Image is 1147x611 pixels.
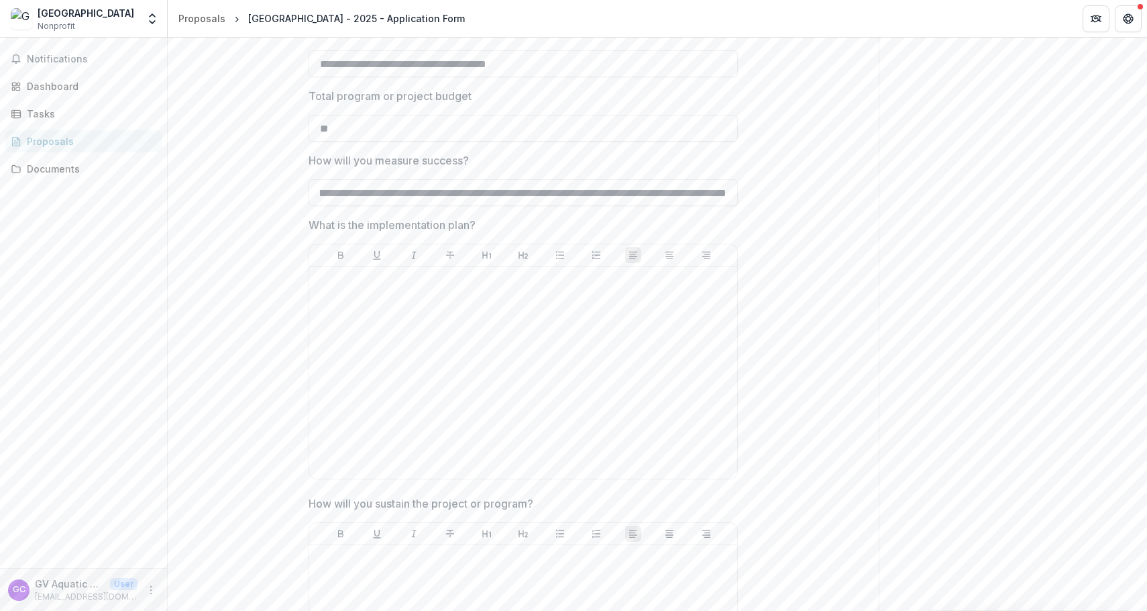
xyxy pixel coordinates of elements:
button: More [143,582,159,598]
button: Align Right [698,526,714,542]
button: Italicize [406,526,422,542]
button: Bullet List [552,526,568,542]
nav: breadcrumb [173,9,470,28]
button: Heading 1 [479,526,495,542]
button: Open entity switcher [143,5,162,32]
button: Heading 2 [515,526,531,542]
a: Tasks [5,103,162,125]
button: Get Help [1115,5,1142,32]
div: GV Aquatic Center [13,585,25,594]
button: Underline [369,247,385,263]
button: Bold [333,526,349,542]
p: [EMAIL_ADDRESS][DOMAIN_NAME] [35,591,138,603]
button: Align Center [661,526,677,542]
button: Align Center [661,247,677,263]
button: Heading 1 [479,247,495,263]
button: Bold [333,247,349,263]
div: [GEOGRAPHIC_DATA] [38,6,134,20]
button: Strike [442,247,458,263]
p: Total program or project budget [309,88,472,104]
button: Strike [442,526,458,542]
div: Documents [27,162,151,176]
a: Proposals [173,9,231,28]
button: Underline [369,526,385,542]
div: Proposals [27,134,151,148]
span: Notifications [27,54,156,65]
button: Italicize [406,247,422,263]
p: GV Aquatic Center [35,577,105,591]
p: User [110,578,138,590]
a: Proposals [5,130,162,152]
div: Dashboard [27,79,151,93]
a: Documents [5,158,162,180]
button: Align Left [625,526,641,542]
div: Proposals [178,11,225,26]
button: Ordered List [588,247,604,263]
div: Tasks [27,107,151,121]
button: Align Left [625,247,641,263]
p: How will you sustain the project or program? [309,496,533,512]
button: Heading 2 [515,247,531,263]
a: Dashboard [5,75,162,97]
button: Notifications [5,48,162,70]
button: Align Right [698,247,714,263]
img: Greenbrier Valley Aquatic Center [11,8,32,30]
button: Bullet List [552,247,568,263]
p: How will you measure success? [309,152,469,169]
button: Partners [1083,5,1109,32]
span: Nonprofit [38,20,75,32]
p: What is the implementation plan? [309,217,476,233]
div: [GEOGRAPHIC_DATA] - 2025 - Application Form [248,11,465,26]
button: Ordered List [588,526,604,542]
